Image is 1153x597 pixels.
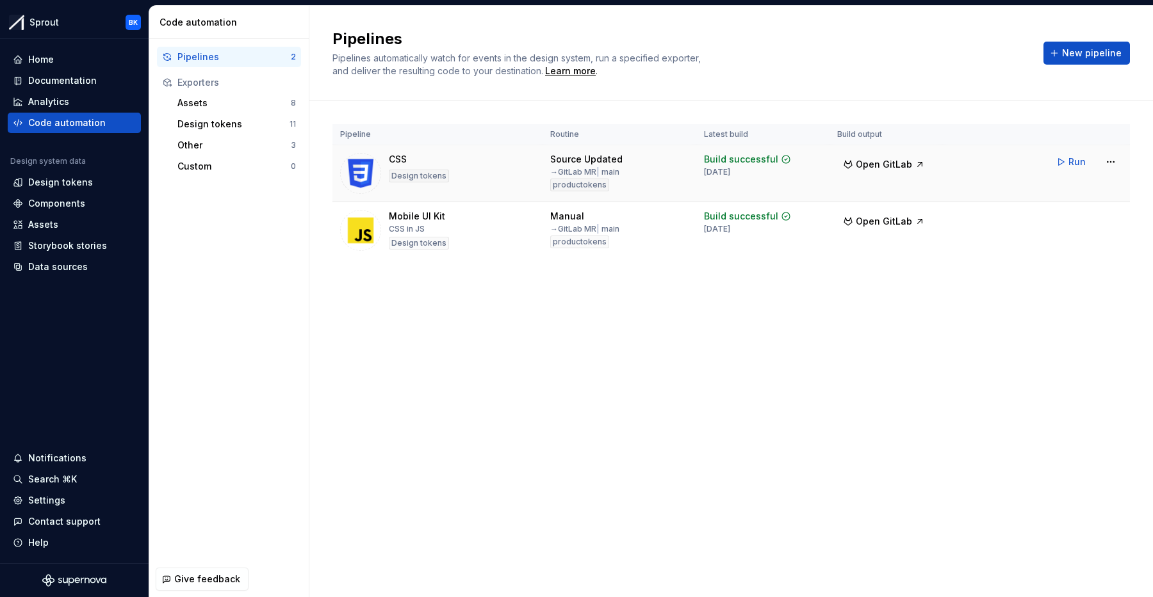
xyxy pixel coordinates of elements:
div: Sprout [29,16,59,29]
span: Give feedback [174,573,240,585]
a: Open GitLab [837,218,931,228]
svg: Supernova Logo [42,574,106,587]
div: Design tokens [28,176,93,189]
div: productokens [550,179,609,191]
a: Open GitLab [837,161,931,171]
button: Assets8 [172,93,301,113]
div: Code automation [159,16,304,29]
div: Design tokens [389,237,449,250]
div: Manual [550,210,584,223]
button: Custom0 [172,156,301,177]
button: Other3 [172,135,301,155]
button: Give feedback [156,568,249,591]
a: Design tokens [8,172,141,193]
a: Documentation [8,70,141,91]
span: Run [1068,155,1086,168]
div: CSS [389,153,407,166]
a: Components [8,193,141,214]
button: Open GitLab [837,153,931,176]
img: b6c2a6ff-03c2-4811-897b-2ef07e5e0e51.png [9,15,24,30]
div: Home [28,53,54,66]
div: Data sources [28,260,88,273]
a: Learn more [545,65,596,77]
button: Contact support [8,511,141,532]
div: Assets [177,97,291,109]
th: Build output [830,124,942,145]
h2: Pipelines [332,29,1028,49]
div: Notifications [28,452,86,465]
div: Help [28,536,49,549]
div: 8 [291,98,296,108]
div: Search ⌘K [28,473,77,486]
a: Data sources [8,257,141,277]
button: Notifications [8,448,141,468]
th: Routine [543,124,696,145]
button: Search ⌘K [8,469,141,490]
button: Open GitLab [837,210,931,233]
div: Mobile UI Kit [389,210,445,223]
button: Pipelines2 [157,47,301,67]
div: Settings [28,494,65,507]
a: Analytics [8,92,141,112]
button: Design tokens11 [172,114,301,134]
div: Storybook stories [28,239,107,252]
div: Design system data [10,156,86,166]
div: Other [177,139,291,152]
div: 11 [290,119,296,129]
div: Analytics [28,95,69,108]
div: Design tokens [389,170,449,182]
div: → GitLab MR main [550,224,619,234]
span: Open GitLab [856,215,912,228]
div: Pipelines [177,51,291,63]
div: 2 [291,52,296,62]
button: Help [8,532,141,553]
div: Build successful [704,210,778,223]
div: → GitLab MR main [550,167,619,177]
th: Pipeline [332,124,543,145]
span: . [543,67,598,76]
div: 3 [291,140,296,150]
div: Design tokens [177,118,290,131]
div: [DATE] [704,224,730,234]
div: BK [129,17,138,28]
div: [DATE] [704,167,730,177]
div: Custom [177,160,291,173]
a: Assets [8,214,141,235]
button: SproutBK [3,8,146,36]
span: Pipelines automatically watch for events in the design system, run a specified exporter, and deli... [332,52,703,76]
div: 0 [291,161,296,171]
span: | [596,167,600,177]
div: Documentation [28,74,97,87]
div: productokens [550,235,609,248]
a: Home [8,49,141,70]
th: Latest build [696,124,830,145]
div: Source Updated [550,153,623,166]
div: Code automation [28,116,106,129]
div: Build successful [704,153,778,166]
div: Components [28,197,85,210]
a: Code automation [8,113,141,133]
span: New pipeline [1062,47,1122,60]
div: Assets [28,218,58,231]
a: Settings [8,490,141,511]
div: Exporters [177,76,296,89]
button: Run [1050,150,1094,173]
span: Open GitLab [856,158,912,171]
span: | [596,224,600,234]
button: New pipeline [1043,42,1130,65]
a: Storybook stories [8,235,141,256]
div: CSS in JS [389,224,425,234]
div: Contact support [28,515,101,528]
